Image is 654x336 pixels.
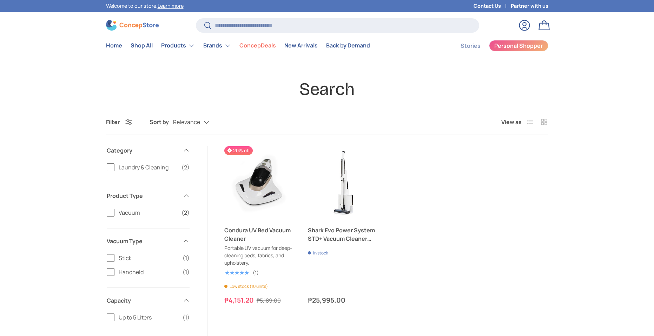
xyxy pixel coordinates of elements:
[444,39,548,53] nav: Secondary
[326,39,370,52] a: Back by Demand
[489,40,548,51] a: Personal Shopper
[224,226,297,243] a: Condura UV Bed Vacuum Cleaner
[501,118,522,126] span: View as
[119,254,178,262] span: Stick
[107,288,190,313] summary: Capacity
[107,237,178,245] span: Vacuum Type
[308,146,381,219] a: Shark Evo Power System STD+ Vacuum Cleaner (CS150PHAE)
[173,116,223,128] button: Relevance
[119,313,178,322] span: Up to 5 Liters
[107,183,190,208] summary: Product Type
[284,39,318,52] a: New Arrivals
[181,208,190,217] span: (2)
[131,39,153,52] a: Shop All
[511,2,548,10] a: Partner with us
[107,192,178,200] span: Product Type
[158,2,184,9] a: Learn more
[106,118,132,126] button: Filter
[183,268,190,276] span: (1)
[203,39,231,53] a: Brands
[173,119,200,125] span: Relevance
[181,163,190,172] span: (2)
[107,138,190,163] summary: Category
[239,39,276,52] a: ConcepDeals
[107,296,178,305] span: Capacity
[107,228,190,254] summary: Vacuum Type
[106,78,548,100] h1: Search
[106,20,159,31] img: ConcepStore
[106,39,122,52] a: Home
[474,2,511,10] a: Contact Us
[461,39,481,53] a: Stories
[106,39,370,53] nav: Primary
[119,163,177,172] span: Laundry & Cleaning
[106,118,120,126] span: Filter
[161,39,195,53] a: Products
[119,268,178,276] span: Handheld
[183,313,190,322] span: (1)
[157,39,199,53] summary: Products
[150,118,173,126] label: Sort by
[119,208,177,217] span: Vacuum
[106,2,184,10] p: Welcome to our store.
[199,39,235,53] summary: Brands
[183,254,190,262] span: (1)
[224,146,253,155] span: 20% off
[107,146,178,155] span: Category
[494,43,543,49] span: Personal Shopper
[308,226,381,243] a: Shark Evo Power System STD+ Vacuum Cleaner (CS150PHAE)
[224,146,297,219] a: Condura UV Bed Vacuum Cleaner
